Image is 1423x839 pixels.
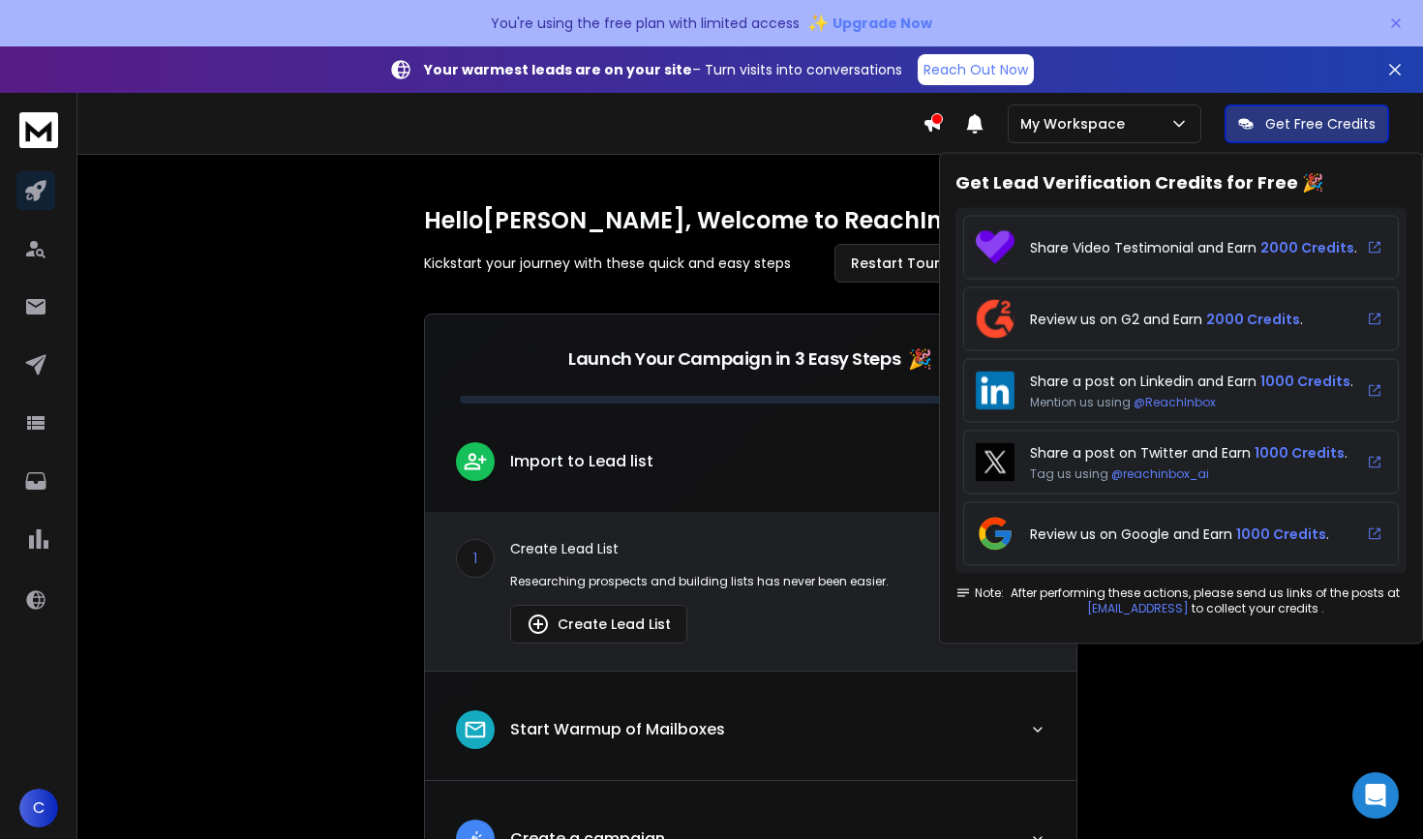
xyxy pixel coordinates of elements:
[1030,310,1303,329] p: Review us on G2 and Earn .
[510,450,653,473] p: Import to Lead list
[1352,772,1399,819] div: Open Intercom Messenger
[1255,443,1345,463] span: 1000 Credits
[1111,465,1209,482] span: @reachinbox_ai
[918,54,1034,85] a: Reach Out Now
[425,427,1076,512] button: leadImport to Lead list
[963,216,1399,280] a: Share Video Testimonial and Earn 2000 Credits.
[463,449,488,473] img: lead
[463,717,488,742] img: lead
[963,431,1399,494] a: Share a post on Twitter and Earn 1000 Credits.Tag us using @reachinbox_ai
[963,287,1399,351] a: Review us on G2 and Earn 2000 Credits.
[1260,372,1350,391] span: 1000 Credits
[1265,114,1376,134] p: Get Free Credits
[1004,585,1407,616] p: After performing these actions, please send us links of the posts at to collect your credits .
[1087,600,1189,616] a: [EMAIL_ADDRESS]
[19,789,58,827] button: C
[19,112,58,148] img: logo
[1030,443,1347,463] p: Share a post on Twitter and Earn .
[955,585,1004,601] span: Note:
[1134,394,1216,410] span: @ReachInbox
[1030,372,1353,391] p: Share a post on Linkedin and Earn .
[963,502,1399,566] a: Review us on Google and Earn 1000 Credits.
[1030,524,1329,544] p: Review us on Google and Earn .
[510,574,1045,589] p: Researching prospects and building lists has never been easier.
[456,539,495,578] div: 1
[834,244,956,283] button: Restart Tour
[923,60,1028,79] p: Reach Out Now
[424,60,692,79] strong: Your warmest leads are on your site
[1206,310,1300,329] span: 2000 Credits
[425,695,1076,780] button: leadStart Warmup of Mailboxes
[510,605,687,644] button: Create Lead List
[1030,238,1357,257] p: Share Video Testimonial and Earn .
[807,10,829,37] span: ✨
[424,60,902,79] p: – Turn visits into conversations
[1030,466,1347,482] p: Tag us using
[424,254,791,273] p: Kickstart your journey with these quick and easy steps
[424,205,1077,236] h1: Hello [PERSON_NAME] , Welcome to ReachInbox
[963,359,1399,423] a: Share a post on Linkedin and Earn 1000 Credits.Mention us using @ReachInbox
[1225,105,1389,143] button: Get Free Credits
[527,613,550,636] img: lead
[510,539,1045,558] p: Create Lead List
[955,169,1407,196] h2: Get Lead Verification Credits for Free 🎉
[833,14,932,33] span: Upgrade Now
[1260,238,1354,257] span: 2000 Credits
[1030,395,1353,410] p: Mention us using
[1020,114,1133,134] p: My Workspace
[1236,524,1326,544] span: 1000 Credits
[510,718,725,741] p: Start Warmup of Mailboxes
[908,345,932,373] span: 🎉
[807,4,932,43] button: ✨Upgrade Now
[425,512,1076,671] div: leadImport to Lead list
[568,345,900,373] p: Launch Your Campaign in 3 Easy Steps
[491,14,800,33] p: You're using the free plan with limited access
